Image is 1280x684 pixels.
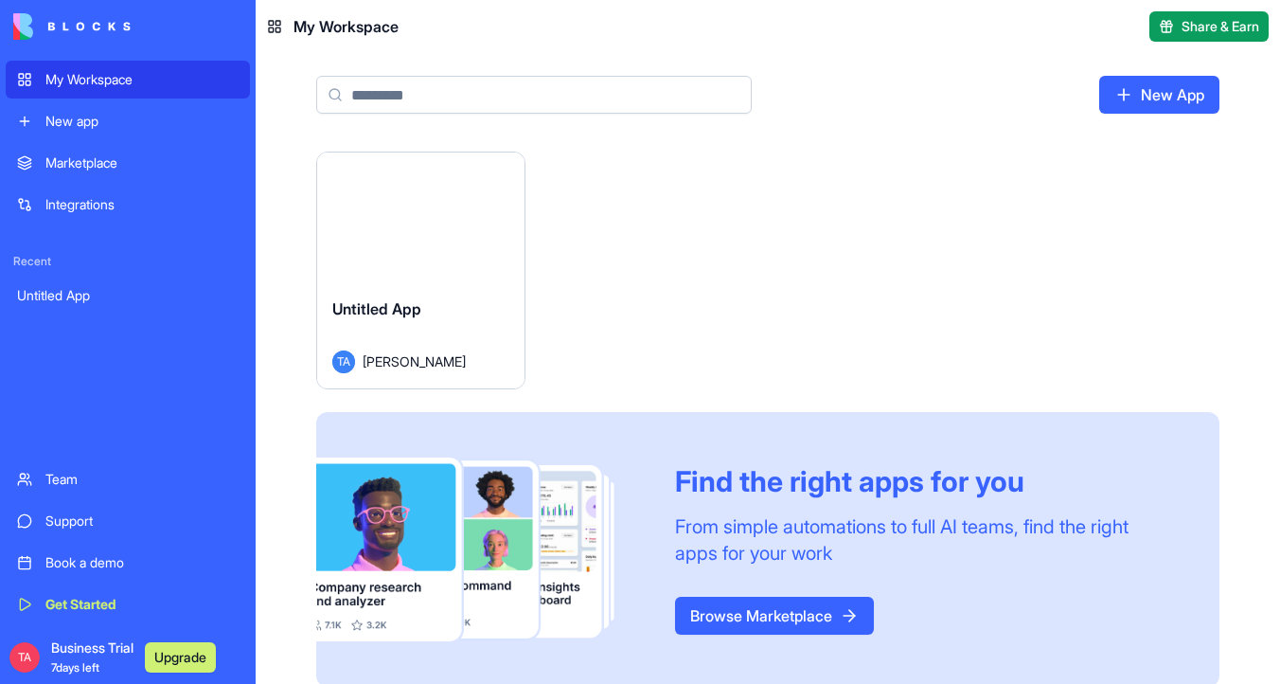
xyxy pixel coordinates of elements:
[45,512,239,531] div: Support
[51,660,99,675] span: 7 days left
[675,597,874,635] a: Browse Marketplace
[6,61,250,99] a: My Workspace
[1182,17,1259,36] span: Share & Earn
[6,585,250,623] a: Get Started
[316,458,645,642] img: Frame_181_egmpey.png
[45,195,239,214] div: Integrations
[6,254,250,269] span: Recent
[45,153,239,172] div: Marketplace
[6,460,250,498] a: Team
[6,277,250,315] a: Untitled App
[293,15,399,38] span: My Workspace
[332,351,355,373] span: TA
[6,544,250,582] a: Book a demo
[9,642,40,673] span: TA
[45,70,239,89] div: My Workspace
[316,152,525,389] a: Untitled AppTA[PERSON_NAME]
[6,186,250,224] a: Integrations
[17,286,239,305] div: Untitled App
[363,351,466,371] span: [PERSON_NAME]
[6,502,250,540] a: Support
[332,299,421,318] span: Untitled App
[45,112,239,131] div: New app
[45,595,239,614] div: Get Started
[1149,11,1269,42] button: Share & Earn
[13,13,131,40] img: logo
[45,470,239,489] div: Team
[1099,76,1219,114] a: New App
[675,464,1174,498] div: Find the right apps for you
[45,553,239,572] div: Book a demo
[675,513,1174,567] div: From simple automations to full AI teams, find the right apps for your work
[51,639,133,676] span: Business Trial
[6,102,250,140] a: New app
[145,642,216,673] button: Upgrade
[6,144,250,182] a: Marketplace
